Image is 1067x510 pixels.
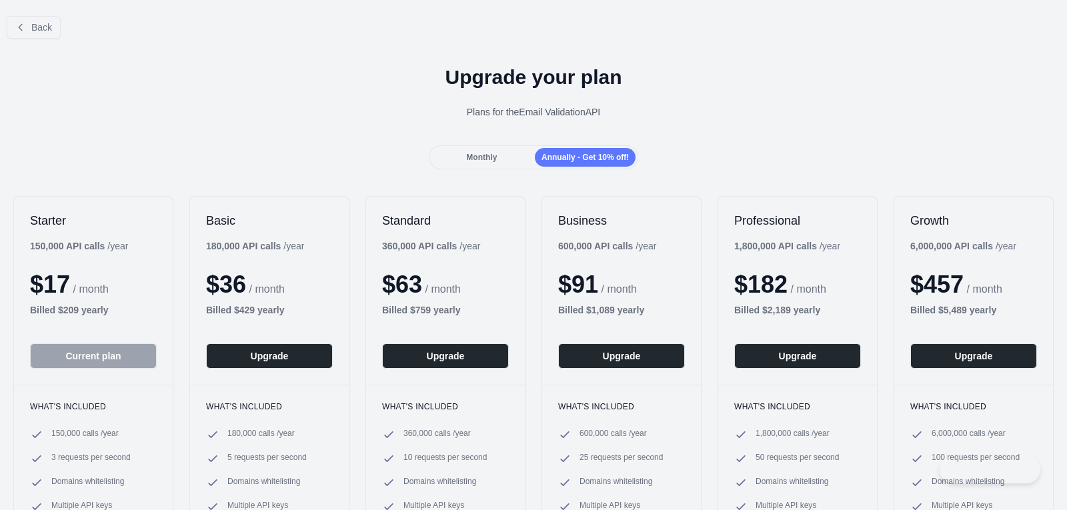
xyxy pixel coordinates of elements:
[425,283,461,295] span: / month
[382,271,422,298] span: $ 63
[558,239,656,253] div: / year
[734,271,788,298] span: $ 182
[734,239,840,253] div: / year
[382,239,480,253] div: / year
[382,241,457,251] b: 360,000 API calls
[558,271,598,298] span: $ 91
[940,455,1040,483] iframe: Toggle Customer Support
[791,283,826,295] span: / month
[558,241,633,251] b: 600,000 API calls
[734,241,817,251] b: 1,800,000 API calls
[602,283,637,295] span: / month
